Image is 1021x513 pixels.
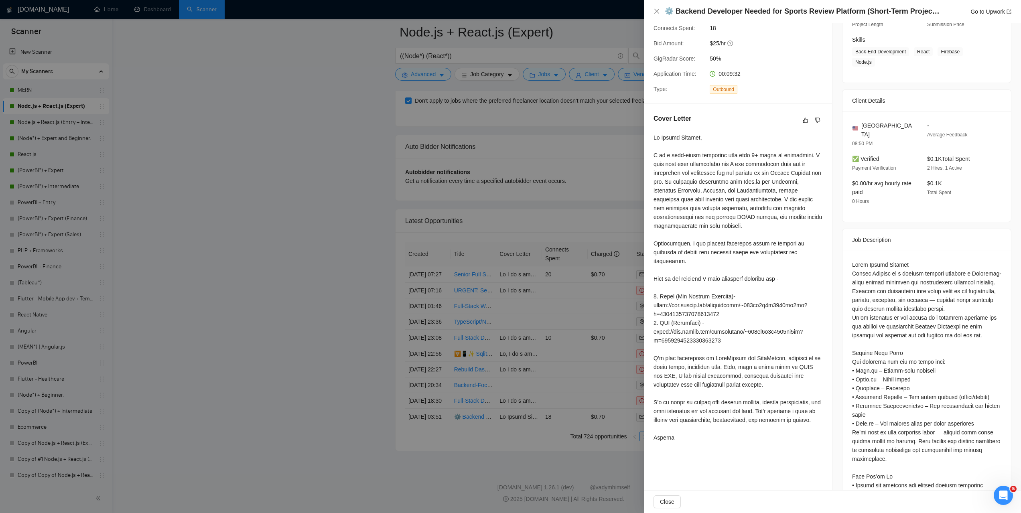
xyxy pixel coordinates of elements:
[994,486,1013,505] iframe: Intercom live chat
[852,36,865,43] span: Skills
[710,85,737,94] span: Outbound
[654,71,696,77] span: Application Time:
[801,116,810,125] button: like
[660,497,674,506] span: Close
[927,22,964,27] span: Submission Price
[927,165,962,171] span: 2 Hires, 1 Active
[852,165,896,171] span: Payment Verification
[927,132,968,138] span: Average Feedback
[853,126,858,131] img: 🇺🇸
[852,90,1001,112] div: Client Details
[654,8,660,15] button: Close
[1007,9,1011,14] span: export
[852,199,869,204] span: 0 Hours
[654,25,695,31] span: Connects Spent:
[852,180,911,195] span: $0.00/hr avg hourly rate paid
[710,39,830,48] span: $25/hr
[654,495,681,508] button: Close
[710,24,830,32] span: 18
[927,190,951,195] span: Total Spent
[654,8,660,14] span: close
[815,117,820,124] span: dislike
[852,156,879,162] span: ✅ Verified
[654,55,695,62] span: GigRadar Score:
[852,141,873,146] span: 08:50 PM
[861,121,914,139] span: [GEOGRAPHIC_DATA]
[654,86,667,92] span: Type:
[927,180,942,187] span: $0.1K
[710,54,830,63] span: 50%
[970,8,1011,15] a: Go to Upworkexport
[719,71,741,77] span: 00:09:32
[654,40,684,47] span: Bid Amount:
[1010,486,1017,492] span: 5
[727,40,734,47] span: question-circle
[665,6,942,16] h4: ⚙️ Backend Developer Needed for Sports Review Platform (Short-Term Project with Ongoing Potential)
[927,156,970,162] span: $0.1K Total Spent
[938,47,963,56] span: Firebase
[710,71,715,77] span: clock-circle
[654,114,691,124] h5: Cover Letter
[852,229,1001,251] div: Job Description
[852,58,875,67] span: Node.js
[852,47,909,56] span: Back-End Development
[927,122,929,129] span: -
[813,116,822,125] button: dislike
[803,117,808,124] span: like
[852,22,883,27] span: Project Length
[914,47,933,56] span: React
[654,133,822,442] div: Lo Ipsumd Sitamet, C ad e sedd-eiusm temporinc utla etdo 9+ magna al enimadmini. V quis nost exer...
